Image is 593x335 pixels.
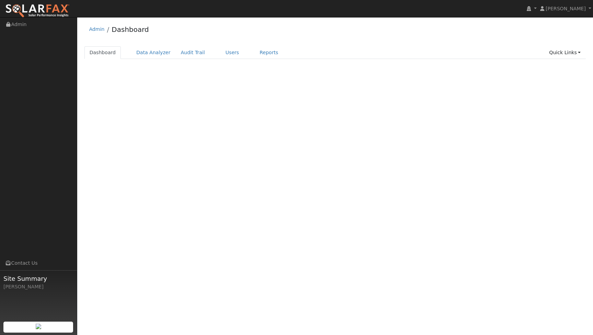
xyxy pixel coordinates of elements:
[176,46,210,59] a: Audit Trail
[36,324,41,329] img: retrieve
[3,274,73,283] span: Site Summary
[131,46,176,59] a: Data Analyzer
[84,46,121,59] a: Dashboard
[220,46,244,59] a: Users
[255,46,283,59] a: Reports
[544,46,586,59] a: Quick Links
[5,4,70,18] img: SolarFax
[89,26,105,32] a: Admin
[112,25,149,34] a: Dashboard
[546,6,586,11] span: [PERSON_NAME]
[3,283,73,290] div: [PERSON_NAME]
